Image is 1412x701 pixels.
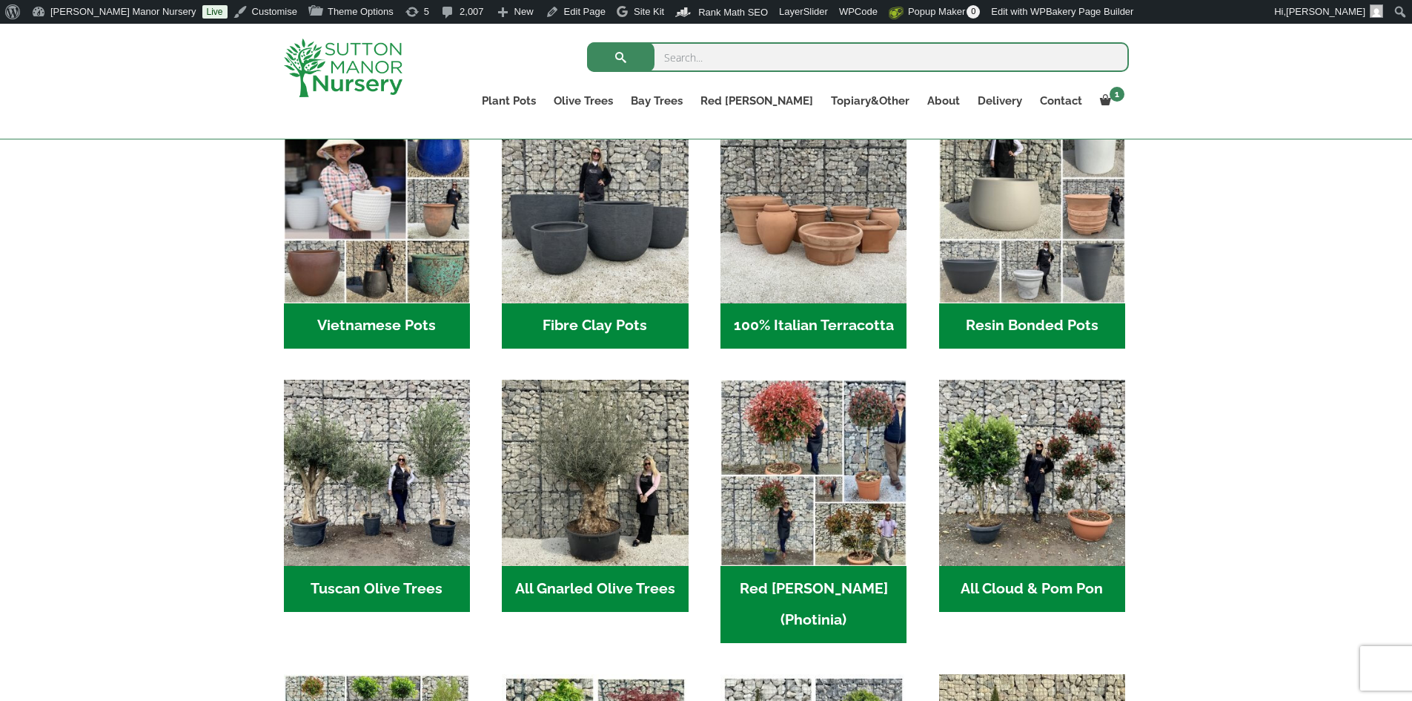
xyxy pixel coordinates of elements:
input: Search... [587,42,1129,72]
a: Visit product category All Cloud & Pom Pon [939,380,1125,612]
a: Live [202,5,228,19]
a: Contact [1031,90,1091,111]
img: Home - F5A23A45 75B5 4929 8FB2 454246946332 [720,380,906,566]
span: 0 [967,5,980,19]
span: Site Kit [634,6,664,17]
h2: Fibre Clay Pots [502,303,688,349]
img: Home - 1B137C32 8D99 4B1A AA2F 25D5E514E47D 1 105 c [720,116,906,303]
h2: All Gnarled Olive Trees [502,566,688,612]
h2: Resin Bonded Pots [939,303,1125,349]
a: 1 [1091,90,1129,111]
h2: Red [PERSON_NAME] (Photinia) [720,566,906,643]
span: [PERSON_NAME] [1286,6,1365,17]
img: Home - 6E921A5B 9E2F 4B13 AB99 4EF601C89C59 1 105 c [284,116,470,303]
a: Visit product category Fibre Clay Pots [502,116,688,349]
img: logo [284,39,402,97]
a: Visit product category Resin Bonded Pots [939,116,1125,349]
a: Visit product category 100% Italian Terracotta [720,116,906,349]
img: Home - 8194B7A3 2818 4562 B9DD 4EBD5DC21C71 1 105 c 1 [502,116,688,303]
h2: Vietnamese Pots [284,303,470,349]
a: Olive Trees [545,90,622,111]
a: Delivery [969,90,1031,111]
a: Visit product category Tuscan Olive Trees [284,380,470,612]
h2: Tuscan Olive Trees [284,566,470,612]
a: Visit product category Vietnamese Pots [284,116,470,349]
a: Red [PERSON_NAME] [692,90,822,111]
a: Topiary&Other [822,90,918,111]
img: Home - 5833C5B7 31D0 4C3A 8E42 DB494A1738DB [502,380,688,566]
img: Home - 67232D1B A461 444F B0F6 BDEDC2C7E10B 1 105 c [939,116,1125,303]
span: Rank Math SEO [698,7,768,18]
img: Home - 7716AD77 15EA 4607 B135 B37375859F10 [284,380,470,566]
h2: All Cloud & Pom Pon [939,566,1125,612]
a: About [918,90,969,111]
span: 1 [1110,87,1124,102]
h2: 100% Italian Terracotta [720,303,906,349]
a: Visit product category Red Robin (Photinia) [720,380,906,643]
img: Home - A124EB98 0980 45A7 B835 C04B779F7765 [939,380,1125,566]
a: Plant Pots [473,90,545,111]
a: Bay Trees [622,90,692,111]
a: Visit product category All Gnarled Olive Trees [502,380,688,612]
